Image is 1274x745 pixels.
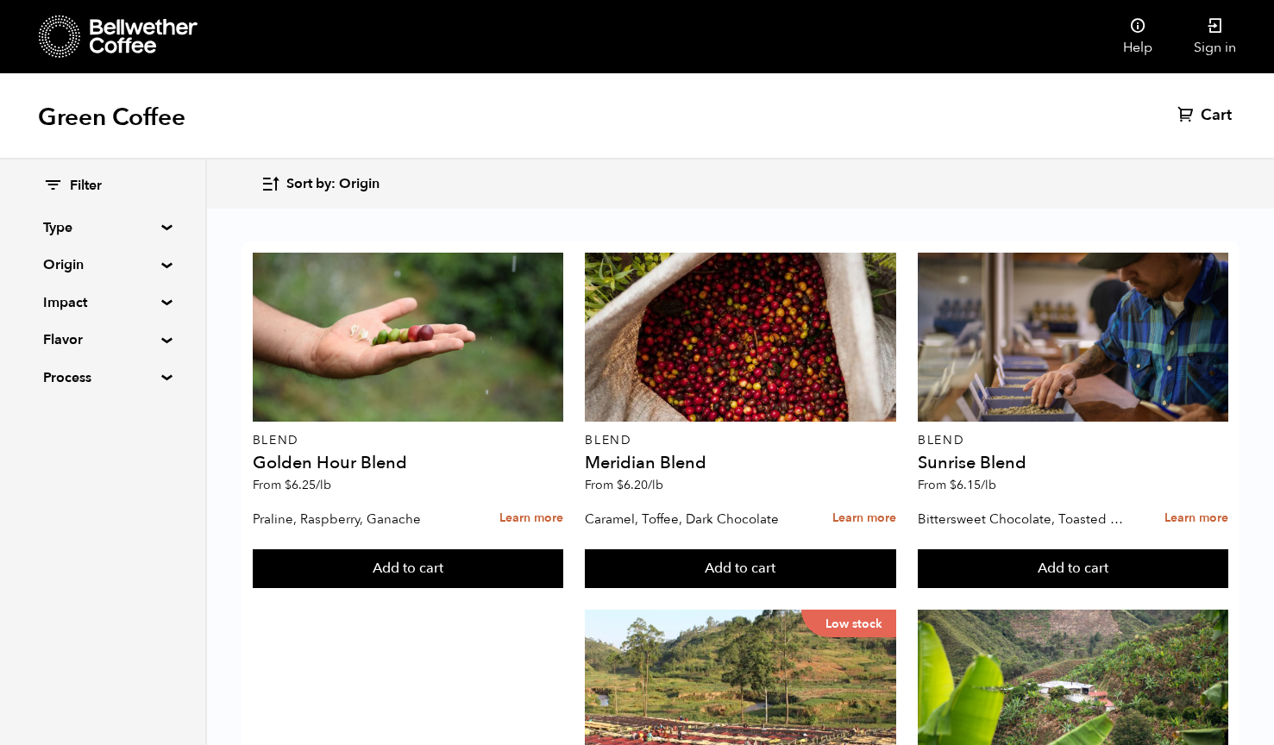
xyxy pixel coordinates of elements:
[585,549,895,589] button: Add to cart
[918,477,996,493] span: From
[253,454,563,472] h4: Golden Hour Blend
[1201,105,1232,126] span: Cart
[43,329,162,350] summary: Flavor
[617,477,663,493] bdi: 6.20
[1177,105,1236,126] a: Cart
[981,477,996,493] span: /lb
[286,175,380,194] span: Sort by: Origin
[43,367,162,388] summary: Process
[1164,500,1228,537] a: Learn more
[918,454,1228,472] h4: Sunrise Blend
[585,454,895,472] h4: Meridian Blend
[918,435,1228,447] p: Blend
[70,177,102,196] span: Filter
[950,477,957,493] span: $
[918,549,1228,589] button: Add to cart
[617,477,624,493] span: $
[950,477,996,493] bdi: 6.15
[585,435,895,447] p: Blend
[253,506,464,532] p: Praline, Raspberry, Ganache
[38,102,185,133] h1: Green Coffee
[499,500,563,537] a: Learn more
[253,549,563,589] button: Add to cart
[801,610,896,637] p: Low stock
[253,477,331,493] span: From
[585,477,663,493] span: From
[918,506,1129,532] p: Bittersweet Chocolate, Toasted Marshmallow, Candied Orange, Praline
[285,477,331,493] bdi: 6.25
[585,506,796,532] p: Caramel, Toffee, Dark Chocolate
[648,477,663,493] span: /lb
[260,164,380,204] button: Sort by: Origin
[43,217,162,238] summary: Type
[285,477,292,493] span: $
[253,435,563,447] p: Blend
[43,254,162,275] summary: Origin
[832,500,896,537] a: Learn more
[43,292,162,313] summary: Impact
[316,477,331,493] span: /lb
